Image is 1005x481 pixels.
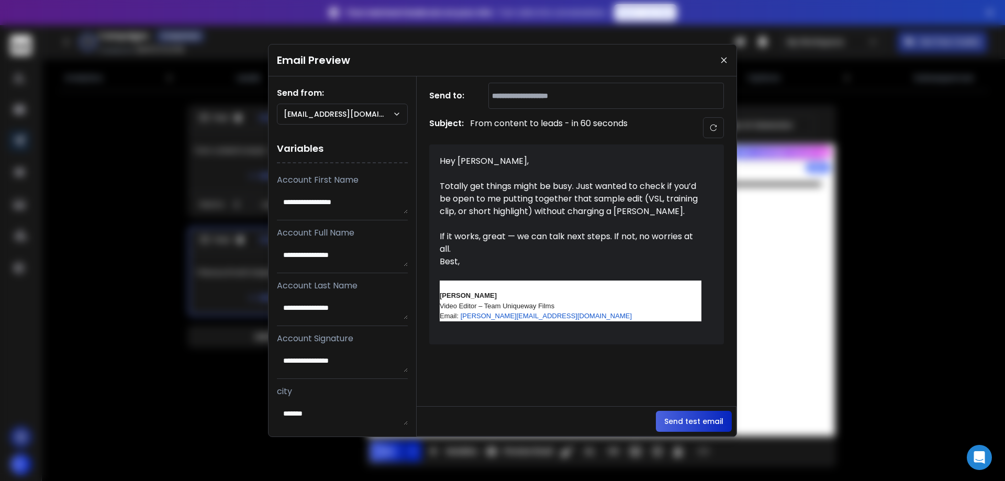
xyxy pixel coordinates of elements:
p: [EMAIL_ADDRESS][DOMAIN_NAME] [284,109,393,119]
h1: Variables [277,135,408,163]
div: Email: [440,311,701,321]
p: Account Last Name [277,279,408,292]
button: Send test email [656,411,732,432]
p: Account Full Name [277,227,408,239]
p: Best, [440,255,701,281]
p: Account Signature [277,332,408,345]
h1: Send from: [277,87,408,99]
div: Open Intercom Messenger [967,445,992,470]
p: city [277,385,408,398]
a: [PERSON_NAME][EMAIL_ADDRESS][DOMAIN_NAME] [461,312,632,320]
div: Hey [PERSON_NAME], Totally get things might be busy. Just wanted to check if you’d be open to me ... [440,155,701,255]
h1: Email Preview [277,53,350,68]
p: Account First Name [277,174,408,186]
strong: [PERSON_NAME] [440,292,497,299]
h1: Subject: [429,117,464,138]
h1: Send to: [429,90,471,102]
div: Video Editor – Team Uniqueway Films [440,301,701,311]
p: From content to leads - in 60 seconds [470,117,628,138]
